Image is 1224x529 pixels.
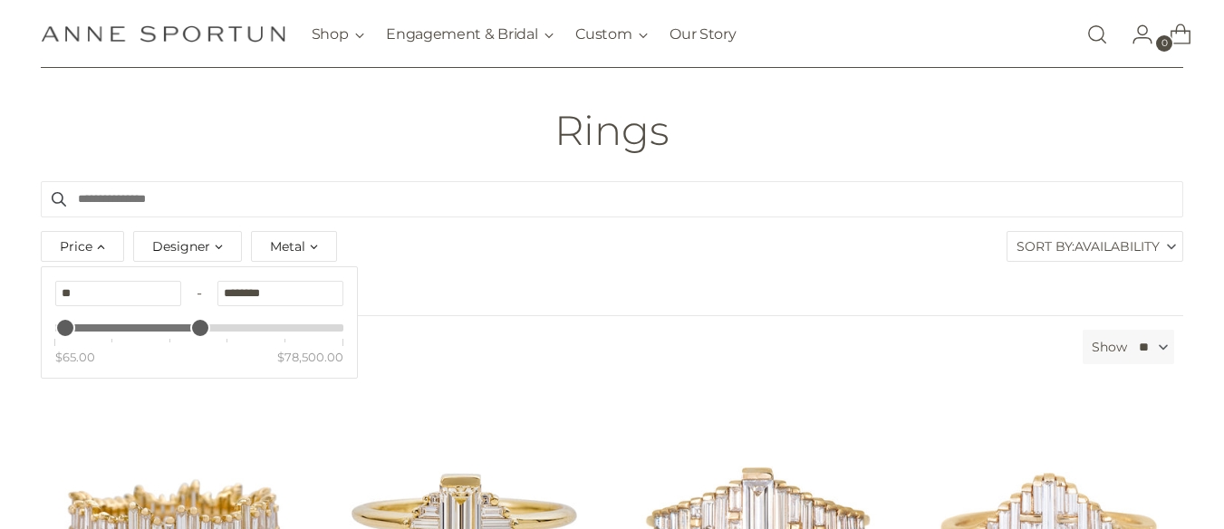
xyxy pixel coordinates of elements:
[554,108,670,153] h1: Rings
[217,281,343,306] input: Max value
[1117,16,1153,53] a: Go to the account page
[1079,16,1115,53] a: Open search modal
[41,181,1184,217] input: Search products
[277,349,343,367] div: $78,500.00
[60,236,92,256] span: Price
[1007,232,1182,261] label: Sort By:Availability
[270,236,305,256] span: Metal
[152,236,210,256] span: Designer
[386,14,554,54] button: Engagement & Bridal
[1075,232,1160,261] span: Availability
[312,14,365,54] button: Shop
[55,349,95,367] div: $65.00
[55,324,343,328] div: Price
[575,14,648,54] button: Custom
[55,281,181,306] input: Min value
[670,14,736,54] a: Our Story
[1155,16,1191,53] a: Open cart modal
[1156,35,1172,52] span: 0
[41,25,285,43] a: Anne Sportun Fine Jewellery
[1092,338,1127,357] label: Show
[34,330,1076,364] span: Products
[181,283,217,304] span: -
